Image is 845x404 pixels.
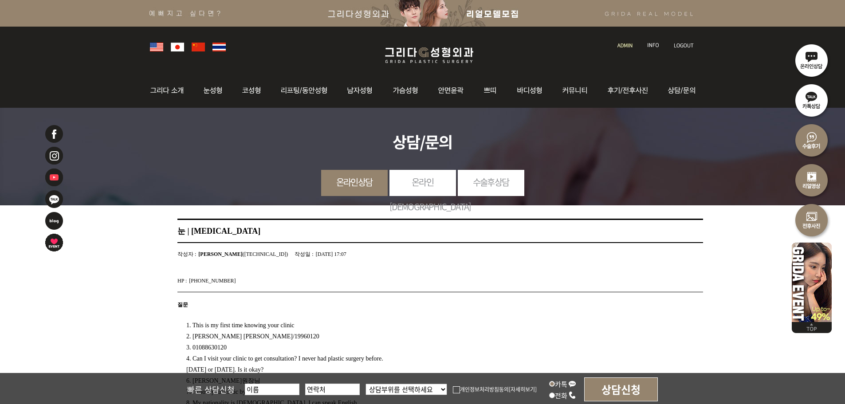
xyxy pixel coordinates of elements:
strong: ([TECHNICAL_ID]) [198,247,288,261]
a: 온라인상담 [321,170,388,194]
input: 전화 [549,392,555,398]
img: 눈성형 [193,73,233,108]
img: 안면윤곽 [428,73,474,108]
img: 인스타그램 [44,146,64,165]
img: 위로가기 [792,322,832,333]
img: logout_text.jpg [674,43,694,48]
img: 리얼영상 [792,160,832,200]
img: 수술후기 [792,120,832,160]
img: 상담/문의 [660,73,700,108]
img: 남자성형 [338,73,383,108]
h1: 눈 | [MEDICAL_DATA] [177,219,703,243]
img: 쁘띠 [474,73,507,108]
img: global_thailand.png [212,43,226,51]
img: 그리다성형외과 [376,45,482,66]
img: 온라인상담 [792,40,832,80]
img: 수술전후사진 [792,200,832,239]
a: 온라인[DEMOGRAPHIC_DATA] [389,170,456,219]
img: 카톡상담 [792,80,832,120]
img: call_icon.png [568,391,576,399]
img: 이벤트 [44,233,64,252]
img: 후기/전후사진 [598,73,660,108]
img: global_usa.png [150,43,163,51]
img: 바디성형 [507,73,553,108]
a: [자세히보기] [509,385,537,393]
img: kakao_icon.png [568,380,576,388]
img: checkbox.png [453,386,460,393]
img: 커뮤니티 [553,73,598,108]
section: 작성자 : 작성일 : HP : [177,243,703,292]
label: 전화 [549,391,576,400]
img: 네이버블로그 [44,211,64,231]
img: 유투브 [44,168,64,187]
strong: [PHONE_NUMBER] [189,274,236,287]
span: 빠른 상담신청 [187,384,235,395]
input: 연락처 [305,384,360,395]
strong: [DATE] 17:07 [316,247,346,261]
img: 동안성형 [271,73,338,108]
img: info_text.jpg [647,43,659,48]
span: [PERSON_NAME] [198,251,242,257]
img: global_china.png [192,43,205,51]
input: 상담신청 [584,377,658,401]
img: 가슴성형 [383,73,428,108]
img: 이벤트 [792,239,832,322]
img: global_japan.png [171,43,184,51]
img: 코성형 [233,73,271,108]
img: 카카오톡 [44,189,64,209]
img: 그리다소개 [145,73,193,108]
input: 카톡 [549,381,555,387]
span: 질문 [177,302,188,308]
img: adm_text.jpg [617,43,633,48]
input: 이름 [245,384,299,395]
img: 페이스북 [44,124,64,144]
a: 수술후상담 [458,170,524,194]
label: 개인정보처리방침동의 [453,385,509,393]
label: 카톡 [549,379,576,388]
